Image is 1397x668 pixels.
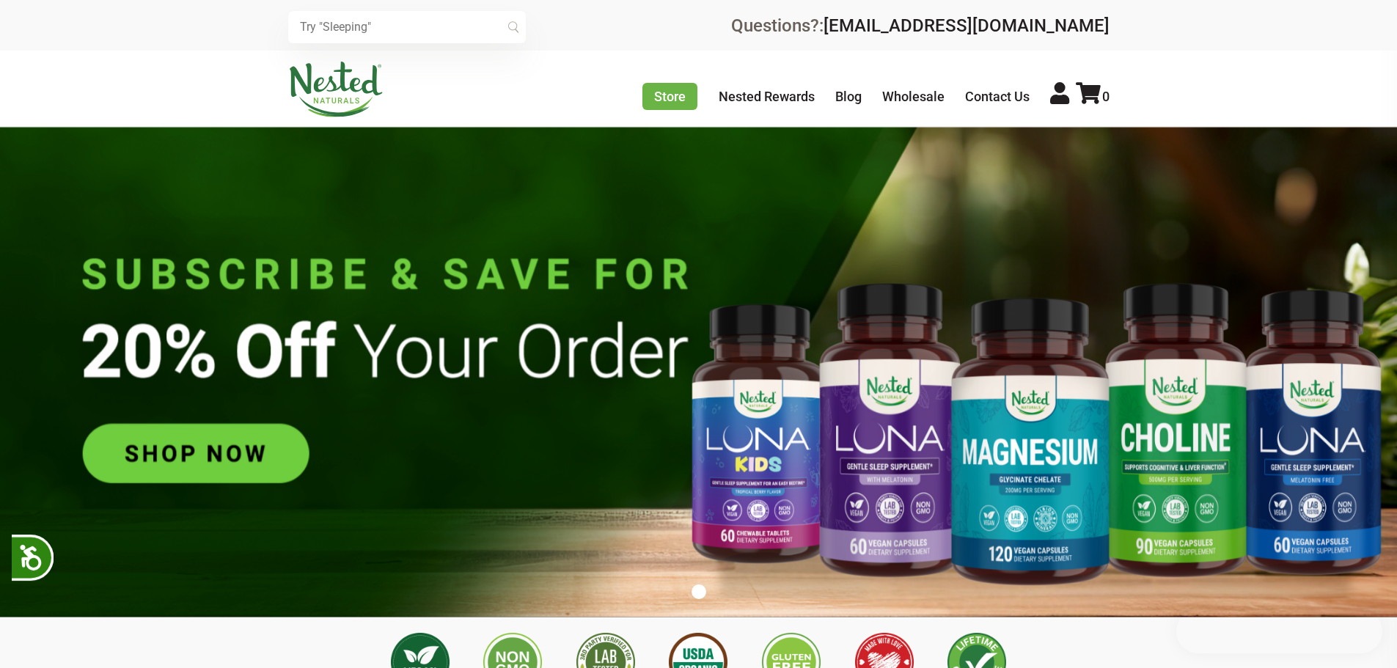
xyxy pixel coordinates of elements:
a: Blog [835,89,862,104]
span: 0 [1102,89,1110,104]
input: Try "Sleeping" [288,11,526,43]
img: Nested Naturals [288,62,384,117]
a: Contact Us [965,89,1030,104]
a: Wholesale [882,89,945,104]
a: Nested Rewards [719,89,815,104]
a: Store [642,83,697,110]
div: Questions?: [731,17,1110,34]
a: [EMAIL_ADDRESS][DOMAIN_NAME] [824,15,1110,36]
a: 0 [1076,89,1110,104]
button: 1 of 1 [692,584,706,599]
iframe: Button to open loyalty program pop-up [1176,609,1382,653]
